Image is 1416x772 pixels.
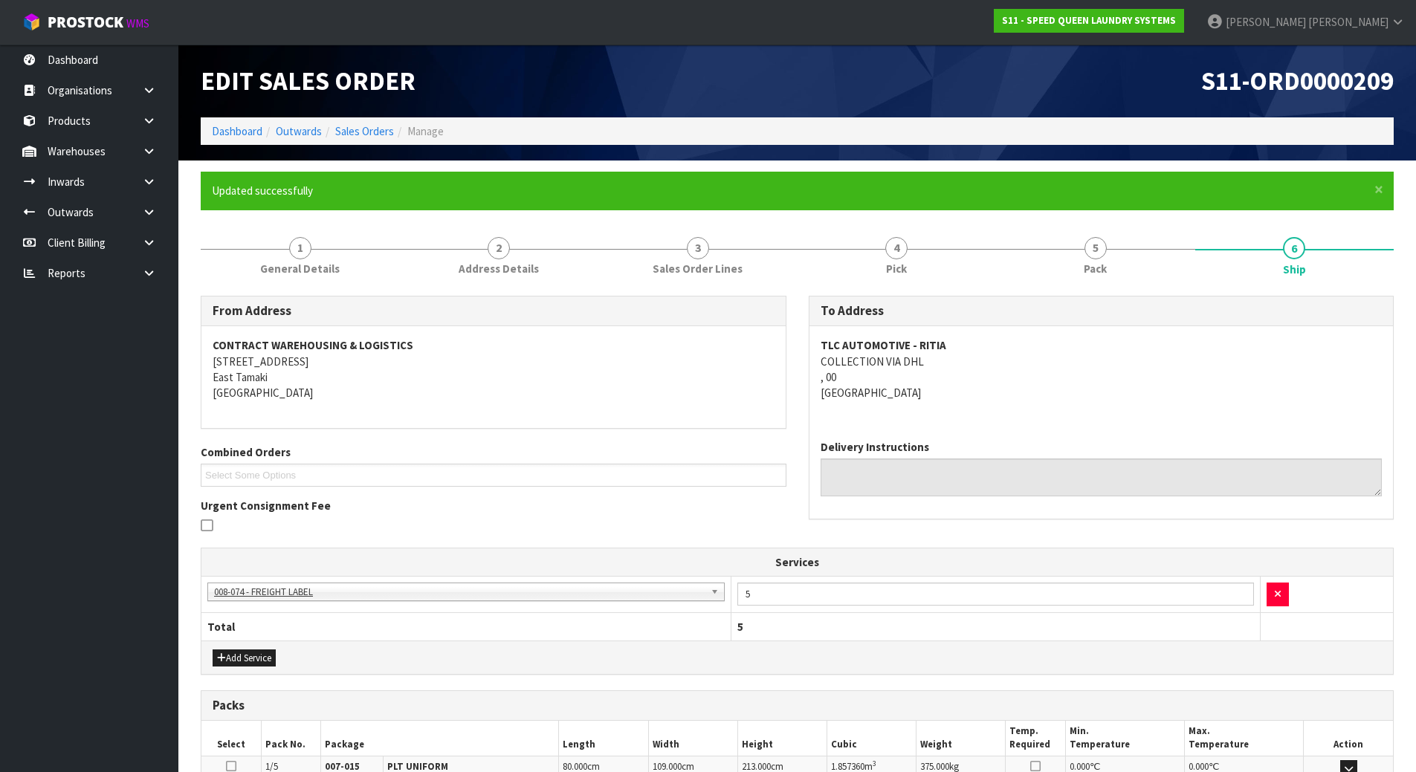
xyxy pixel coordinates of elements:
span: 2 [488,237,510,259]
span: 4 [885,237,908,259]
sup: 3 [873,759,876,768]
th: Total [201,612,731,640]
button: Add Service [213,649,276,667]
th: Cubic [827,721,916,756]
th: Length [559,721,648,756]
th: Services [201,548,1393,577]
span: Edit Sales Order [201,65,416,97]
address: [STREET_ADDRESS] East Tamaki [GEOGRAPHIC_DATA] [213,337,775,401]
span: Manage [407,124,444,138]
span: 5 [1084,237,1107,259]
span: 3 [687,237,709,259]
span: [PERSON_NAME] [1308,15,1388,29]
span: 6 [1283,237,1305,259]
a: Sales Orders [335,124,394,138]
th: Width [648,721,737,756]
span: 5 [737,620,743,634]
h3: To Address [821,304,1383,318]
th: Height [737,721,827,756]
h3: From Address [213,304,775,318]
a: S11 - SPEED QUEEN LAUNDRY SYSTEMS [994,9,1184,33]
span: × [1374,179,1383,200]
th: Action [1304,721,1393,756]
a: Outwards [276,124,322,138]
th: Package [320,721,559,756]
span: Address Details [459,261,539,276]
th: Temp. Required [1006,721,1065,756]
span: 1 [289,237,311,259]
label: Delivery Instructions [821,439,929,455]
span: Sales Order Lines [653,261,743,276]
h3: Packs [213,698,1382,713]
address: COLLECTION VIA DHL , 00 [GEOGRAPHIC_DATA] [821,337,1383,401]
strong: S11 - SPEED QUEEN LAUNDRY SYSTEMS [1002,14,1176,27]
strong: CONTRACT WAREHOUSING & LOGISTICS [213,338,413,352]
a: Dashboard [212,124,262,138]
label: Urgent Consignment Fee [201,498,331,513]
img: cube-alt.png [22,13,41,31]
th: Max. Temperature [1184,721,1303,756]
span: [PERSON_NAME] [1226,15,1306,29]
span: ProStock [48,13,123,32]
th: Min. Temperature [1065,721,1184,756]
th: Pack No. [261,721,320,756]
span: Ship [1283,262,1306,277]
span: Pack [1084,261,1107,276]
span: 008-074 - FREIGHT LABEL [214,583,705,601]
span: S11-ORD0000209 [1201,65,1394,97]
th: Weight [916,721,1006,756]
span: General Details [260,261,340,276]
label: Combined Orders [201,444,291,460]
th: Select [201,721,261,756]
span: Updated successfully [212,184,313,198]
small: WMS [126,16,149,30]
span: Pick [886,261,907,276]
strong: TLC AUTOMOTIVE - RITIA [821,338,946,352]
